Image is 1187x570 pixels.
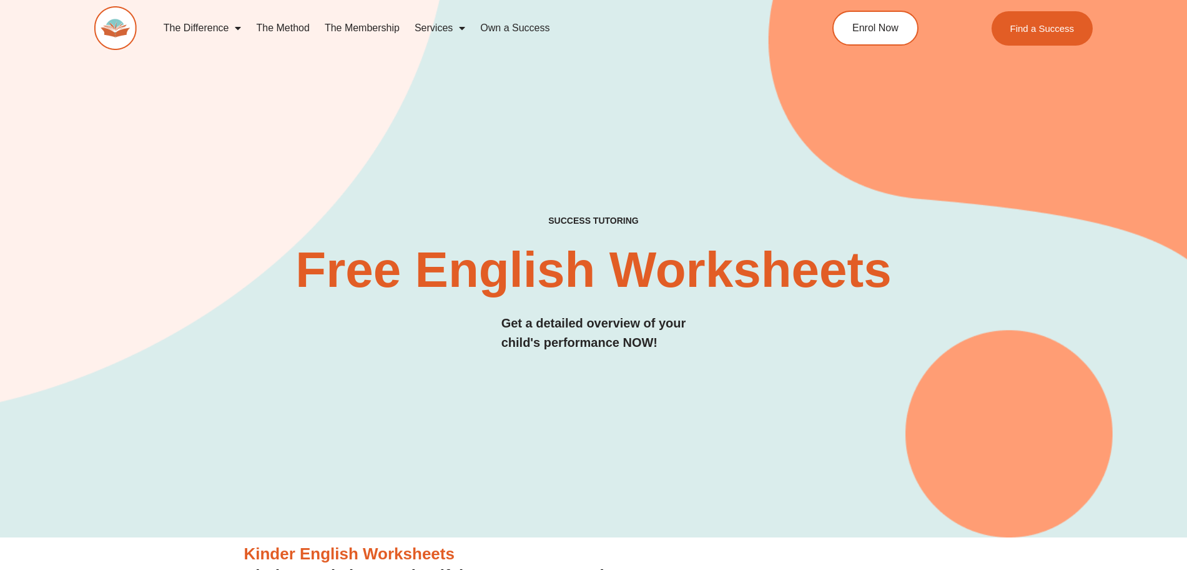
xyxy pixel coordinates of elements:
h3: Kinder English Worksheets [244,544,943,565]
a: Services [407,14,473,42]
a: The Method [249,14,317,42]
nav: Menu [156,14,776,42]
a: Find a Success [992,11,1093,46]
a: Own a Success [473,14,557,42]
a: The Difference [156,14,249,42]
span: Find a Success [1010,24,1075,33]
a: The Membership [317,14,407,42]
h2: Free English Worksheets​ [264,245,923,295]
a: Enrol Now [832,11,919,46]
span: Enrol Now [852,23,899,33]
h4: SUCCESS TUTORING​ [446,216,742,226]
h3: Get a detailed overview of your child's performance NOW! [501,314,686,352]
